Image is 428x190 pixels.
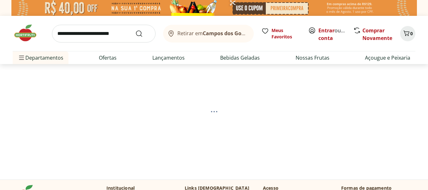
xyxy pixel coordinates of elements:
[177,30,247,36] span: Retirar em
[99,54,117,62] a: Ofertas
[220,54,260,62] a: Bebidas Geladas
[152,54,185,62] a: Lançamentos
[18,50,25,65] button: Menu
[296,54,329,62] a: Nossas Frutas
[318,27,335,34] a: Entrar
[362,27,392,42] a: Comprar Novamente
[52,25,156,43] input: search
[163,25,254,43] button: Retirar emCampos dos Goytacazes/[GEOGRAPHIC_DATA]
[318,27,347,42] span: ou
[18,50,63,65] span: Departamentos
[271,27,301,40] span: Meus Favoritos
[135,30,150,37] button: Submit Search
[203,30,318,37] b: Campos dos Goytacazes/[GEOGRAPHIC_DATA]
[400,26,415,41] button: Carrinho
[318,27,353,42] a: Criar conta
[410,30,413,36] span: 0
[261,27,301,40] a: Meus Favoritos
[365,54,410,62] a: Açougue e Peixaria
[13,23,44,43] img: Hortifruti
